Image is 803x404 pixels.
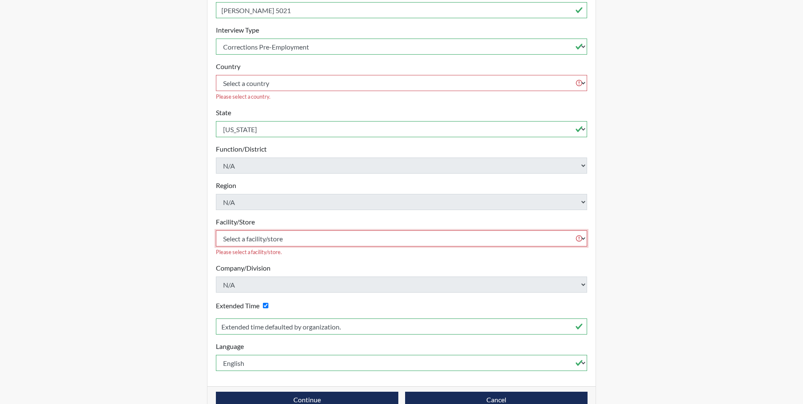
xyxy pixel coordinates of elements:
label: Function/District [216,144,267,154]
div: Please select a country. [216,93,588,101]
div: Please select a facility/store. [216,248,588,256]
input: Insert a Registration ID, which needs to be a unique alphanumeric value for each interviewee [216,2,588,18]
label: Company/Division [216,263,270,273]
label: Extended Time [216,301,259,311]
label: Region [216,180,236,191]
label: State [216,108,231,118]
label: Facility/Store [216,217,255,227]
div: Checking this box will provide the interviewee with an accomodation of extra time to answer each ... [216,299,272,312]
label: Country [216,61,240,72]
label: Language [216,341,244,351]
label: Interview Type [216,25,259,35]
input: Reason for Extension [216,318,588,335]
